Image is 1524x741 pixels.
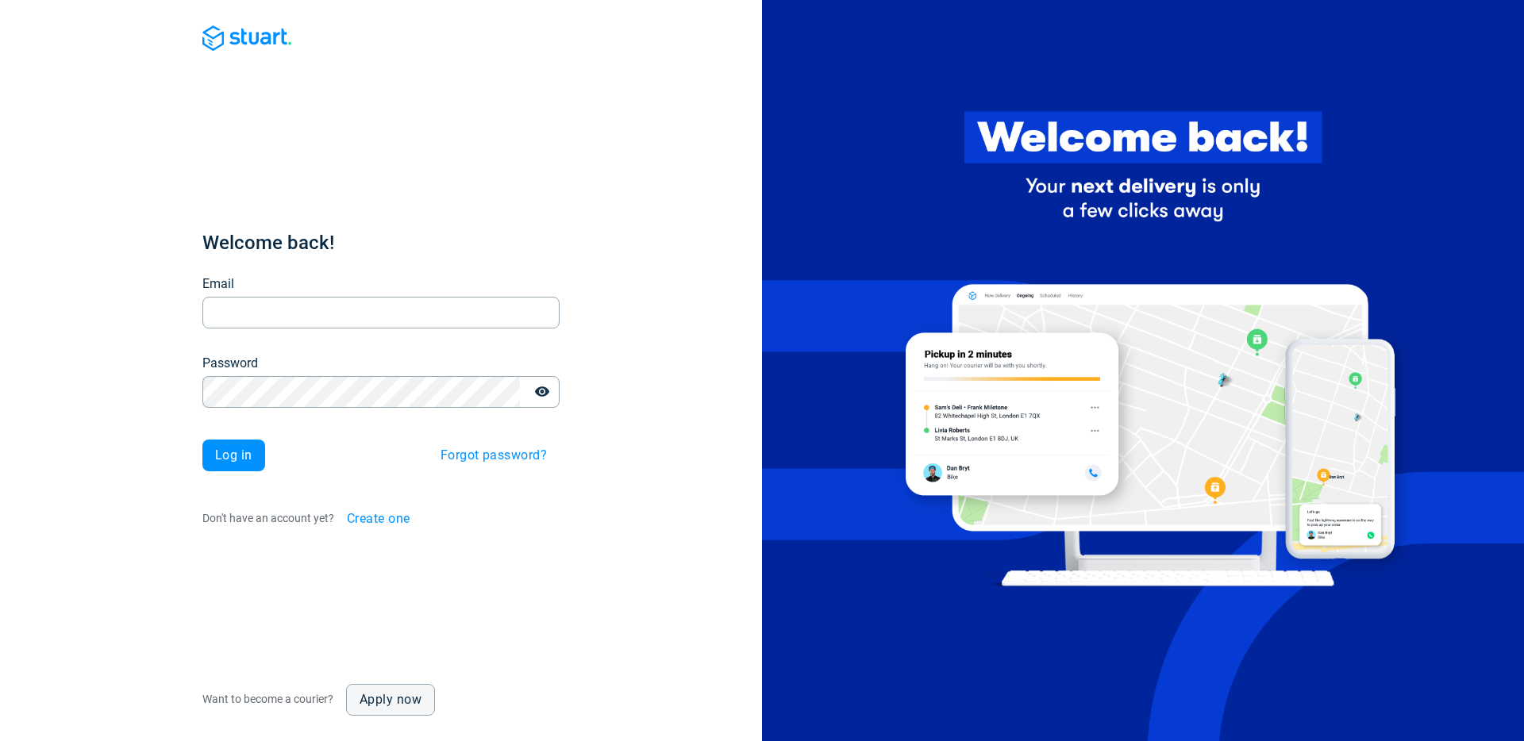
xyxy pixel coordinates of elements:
[428,440,560,471] button: Forgot password?
[441,449,547,462] span: Forgot password?
[202,512,334,524] span: Don't have an account yet?
[215,449,252,462] span: Log in
[347,513,410,525] span: Create one
[202,230,560,255] h1: Welcome back!
[346,684,435,716] a: Apply now
[360,693,421,706] span: Apply now
[202,275,234,294] label: Email
[202,693,333,705] span: Want to become a courier?
[202,440,265,471] button: Log in
[202,25,291,51] img: Blue logo
[334,503,423,535] button: Create one
[202,354,258,373] label: Password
